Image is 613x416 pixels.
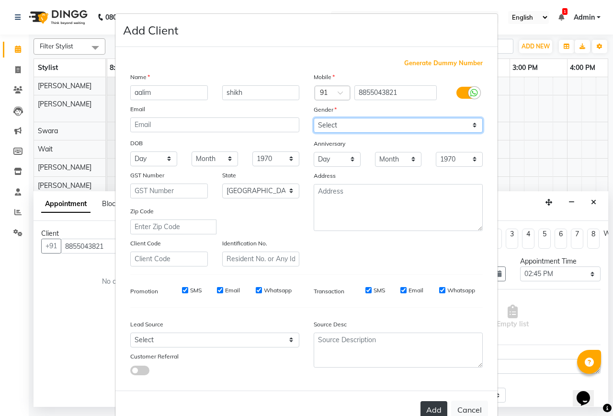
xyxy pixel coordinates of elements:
label: Email [409,286,423,295]
label: Address [314,172,336,180]
label: SMS [190,286,202,295]
input: Last Name [222,85,300,100]
label: Lead Source [130,320,163,329]
label: Promotion [130,287,158,296]
label: Source Desc [314,320,347,329]
h4: Add Client [123,22,178,39]
input: Email [130,117,299,132]
label: Email [225,286,240,295]
label: Zip Code [130,207,154,216]
label: GST Number [130,171,164,180]
label: DOB [130,139,143,148]
label: Email [130,105,145,114]
input: First Name [130,85,208,100]
label: Anniversary [314,139,345,148]
label: Transaction [314,287,344,296]
label: Identification No. [222,239,267,248]
span: Generate Dummy Number [404,58,483,68]
input: Client Code [130,252,208,266]
label: SMS [374,286,385,295]
input: Enter Zip Code [130,220,216,234]
input: Resident No. or Any Id [222,252,300,266]
label: State [222,171,236,180]
input: GST Number [130,184,208,198]
label: Whatsapp [447,286,475,295]
input: Mobile [354,85,437,100]
label: Client Code [130,239,161,248]
label: Whatsapp [264,286,292,295]
label: Gender [314,105,337,114]
label: Customer Referral [130,352,179,361]
label: Mobile [314,73,335,81]
label: Name [130,73,150,81]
